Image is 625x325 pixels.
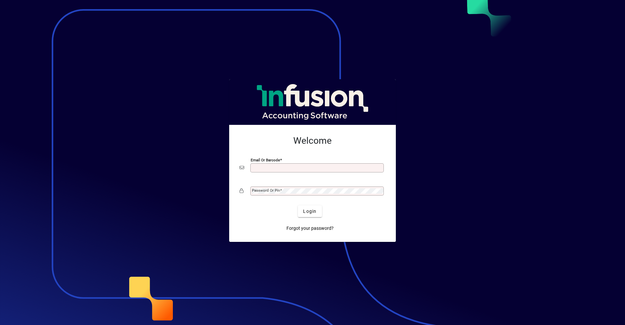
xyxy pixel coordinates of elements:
[298,205,322,217] button: Login
[252,188,280,193] mat-label: Password or Pin
[251,158,280,162] mat-label: Email or Barcode
[286,225,334,232] span: Forgot your password?
[284,222,336,234] a: Forgot your password?
[240,135,385,146] h2: Welcome
[303,208,316,215] span: Login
